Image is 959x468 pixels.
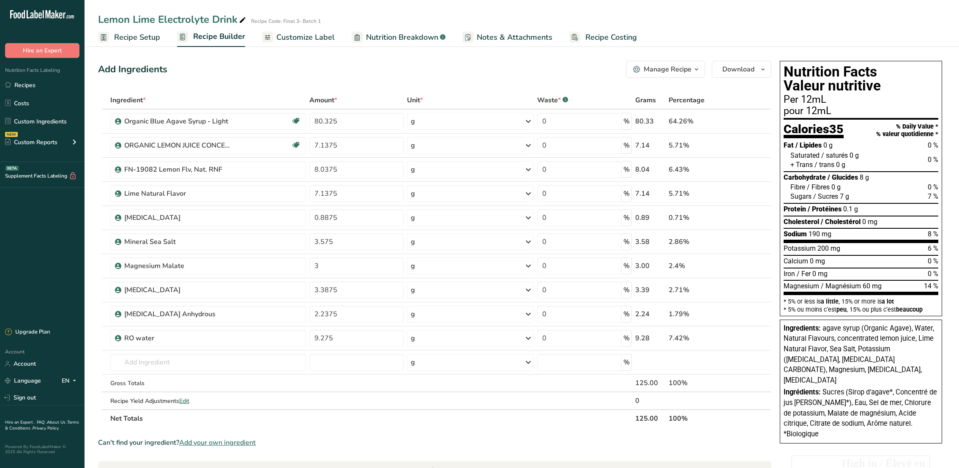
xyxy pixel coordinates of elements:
input: Add Ingredient [110,354,306,371]
div: g [411,164,415,175]
iframe: Intercom live chat [930,439,951,460]
span: Fibre [790,183,805,191]
span: peu [836,306,847,313]
div: FN-19082 Lemon Flv, Nat. RNF [124,164,230,175]
span: 8 % [928,230,938,238]
div: Magnesium Malate [124,261,230,271]
span: 0 mg [812,270,828,278]
span: Calcium [784,257,808,265]
span: Potassium [784,244,816,252]
div: g [411,309,415,319]
div: Organic Blue Agave Syrup - Light [124,116,230,126]
span: / Glucides [828,173,858,181]
a: Privacy Policy [33,425,59,431]
div: * 5% ou moins c’est , 15% ou plus c’est [784,307,938,312]
div: Lemon Lime Electrolyte Drink [98,12,248,27]
div: Waste [537,95,568,105]
span: Ingrédients: [784,388,821,396]
span: Saturated [790,151,820,159]
span: Unit [407,95,423,105]
div: Powered By FoodLabelMaker © 2025 All Rights Reserved [5,444,79,454]
span: Nutrition Breakdown [366,32,438,43]
section: * 5% or less is , 15% or more is [784,295,938,312]
span: Carbohydrate [784,173,826,181]
a: Recipe Builder [177,27,245,47]
span: 0.1 g [843,205,858,213]
span: / Lipides [795,141,822,149]
span: 6 % [928,244,938,252]
div: 0.89 [635,213,665,223]
div: 3.39 [635,285,665,295]
span: Recipe Builder [193,31,245,42]
a: Nutrition Breakdown [352,28,445,47]
div: 1.79% [669,309,731,319]
div: g [411,213,415,223]
div: RO water [124,333,230,343]
a: Terms & Conditions . [5,419,79,431]
span: Ingredients: [784,324,821,332]
div: Recipe Code: Final 3- Batch 1 [251,17,321,25]
div: [MEDICAL_DATA] [124,285,230,295]
th: Net Totals [109,409,634,427]
div: Add Ingredients [98,63,167,77]
th: 100% [667,409,733,427]
span: Notes & Attachments [477,32,552,43]
div: Calories [784,123,844,139]
span: Add your own ingredient [179,438,256,448]
div: g [411,357,415,367]
a: Hire an Expert . [5,419,35,425]
span: 200 mg [817,244,840,252]
div: Recipe Yield Adjustments [110,397,306,405]
span: Protein [784,205,806,213]
a: FAQ . [37,419,47,425]
span: Fat [784,141,794,149]
a: Language [5,373,41,388]
div: Lime Natural Flavor [124,189,230,199]
span: 0 g [836,161,845,169]
span: / trans [814,161,834,169]
a: Recipe Costing [569,28,637,47]
span: 35 [829,122,844,136]
div: Manage Recipe [644,64,691,74]
div: ORGANIC LEMON JUICE CONCENTRATE [124,140,230,151]
span: Iron [784,270,795,278]
span: Grams [635,95,656,105]
span: Customize Label [276,32,335,43]
span: / Fer [797,270,811,278]
span: / Fibres [807,183,830,191]
h1: Nutrition Facts Valeur nutritive [784,65,938,93]
span: / saturés [821,151,848,159]
div: 3.00 [635,261,665,271]
span: 14 % [924,282,938,290]
span: / Cholestérol [821,218,861,226]
span: Sugars [790,192,811,200]
div: g [411,237,415,247]
span: / Sucres [813,192,838,200]
span: 0 % [928,183,938,191]
div: 2.71% [669,285,731,295]
span: 7 % [928,192,938,200]
div: 2.24 [635,309,665,319]
div: 7.14 [635,189,665,199]
span: 0 % [928,257,938,265]
div: 125.00 [635,378,665,388]
span: Download [722,64,754,74]
span: a little [821,298,839,305]
span: 8 g [860,173,869,181]
span: + Trans [790,161,813,169]
span: Recipe Setup [114,32,160,43]
span: Sodium [784,230,807,238]
span: / Protéines [808,205,842,213]
span: Recipe Costing [585,32,637,43]
span: 0 % [928,141,938,149]
span: Edit [179,397,189,405]
span: 0 g [823,141,833,149]
div: g [411,116,415,126]
div: Upgrade Plan [5,328,50,337]
div: 9.28 [635,333,665,343]
span: 60 mg [863,282,882,290]
span: Percentage [669,95,705,105]
span: Amount [309,95,337,105]
div: 7.14 [635,140,665,151]
span: 0 mg [810,257,825,265]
